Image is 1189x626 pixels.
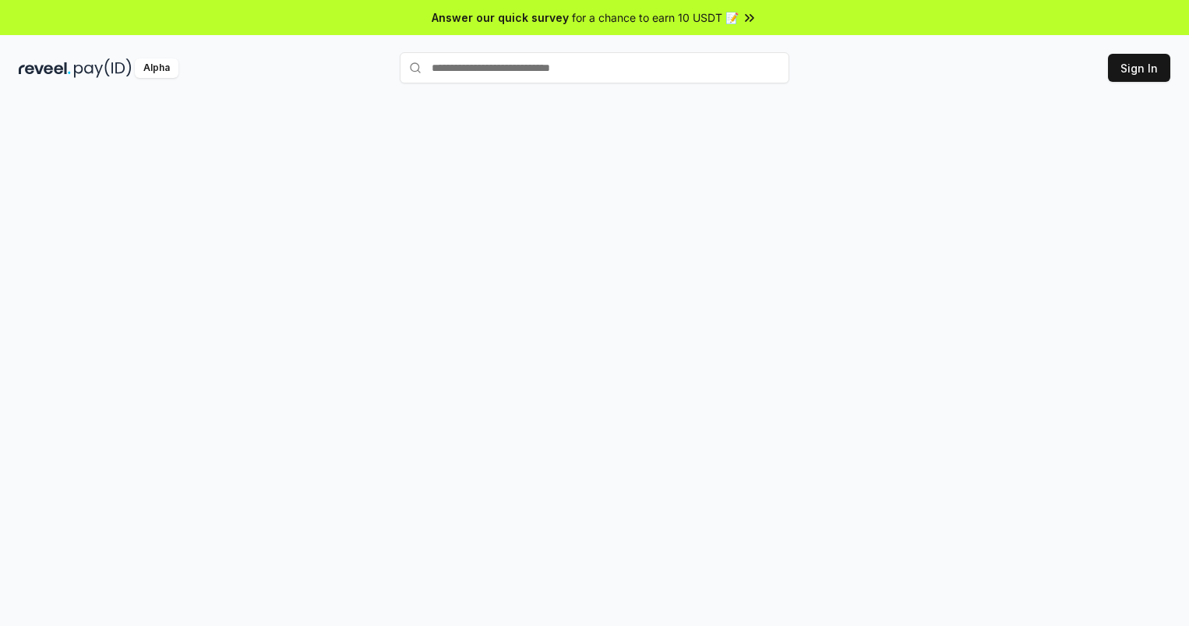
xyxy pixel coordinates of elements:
button: Sign In [1108,54,1170,82]
span: for a chance to earn 10 USDT 📝 [572,9,739,26]
img: pay_id [74,58,132,78]
img: reveel_dark [19,58,71,78]
span: Answer our quick survey [432,9,569,26]
div: Alpha [135,58,178,78]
